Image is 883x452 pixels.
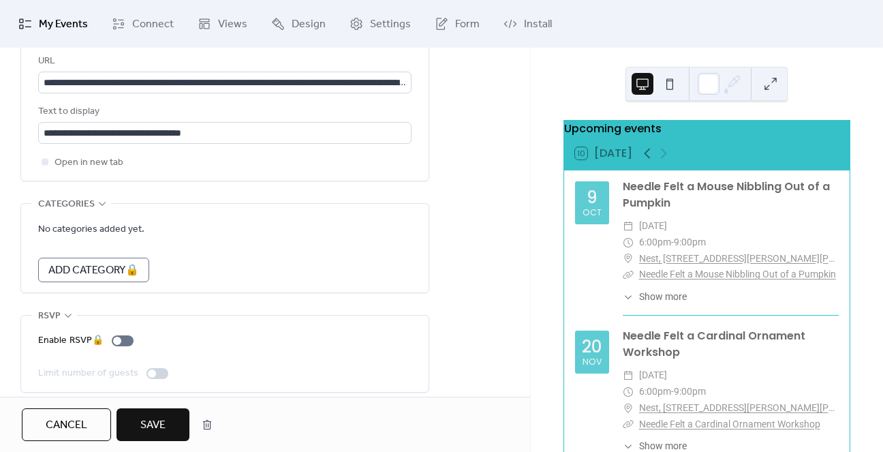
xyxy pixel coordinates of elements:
a: Needle Felt a Cardinal Ornament Workshop [623,328,805,360]
div: URL [38,53,409,70]
div: 9 [587,189,598,206]
span: Settings [370,16,411,33]
span: Install [524,16,552,33]
span: My Events [39,16,88,33]
div: Oct [583,209,602,217]
div: 20 [582,338,602,355]
a: Needle Felt a Cardinal Ornament Workshop [639,419,820,430]
a: Views [187,5,258,42]
span: Form [455,16,480,33]
span: [DATE] [639,218,667,235]
div: ​ [623,384,634,400]
span: RSVP [38,308,61,325]
span: Views [218,16,247,33]
a: Needle Felt a Mouse Nibbling Out of a Pumpkin [623,179,830,211]
div: ​ [623,218,634,235]
div: ​ [623,367,634,384]
a: Needle Felt a Mouse Nibbling Out of a Pumpkin [639,269,836,280]
div: ​ [623,290,634,304]
span: 9:00pm [674,384,706,400]
span: 9:00pm [674,235,706,251]
span: Show more [639,290,687,304]
button: Cancel [22,408,111,441]
a: Design [261,5,336,42]
a: Nest, [STREET_ADDRESS][PERSON_NAME][PERSON_NAME] [639,251,839,267]
div: ​ [623,251,634,267]
div: Text to display [38,104,409,120]
a: Nest, [STREET_ADDRESS][PERSON_NAME][PERSON_NAME] [639,400,839,417]
div: Limit number of guests [38,365,138,382]
span: Open in new tab [55,155,123,171]
span: [DATE] [639,367,667,384]
a: Form [424,5,490,42]
a: Connect [102,5,184,42]
span: No categories added yet. [38,222,144,238]
button: Save [117,408,189,441]
a: Settings [339,5,421,42]
div: Nov [583,358,602,367]
button: ​Show more [623,290,687,304]
span: Cancel [46,417,87,434]
a: Install [493,5,562,42]
span: 6:00pm [639,384,671,400]
a: My Events [8,5,98,42]
div: Upcoming events [564,121,850,137]
div: ​ [623,235,634,251]
div: ​ [623,267,634,283]
span: Design [292,16,326,33]
span: Save [140,417,166,434]
div: ​ [623,417,634,433]
span: 6:00pm [639,235,671,251]
span: Categories [38,196,95,213]
span: Connect [132,16,174,33]
div: ​ [623,400,634,417]
span: - [671,235,674,251]
span: - [671,384,674,400]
